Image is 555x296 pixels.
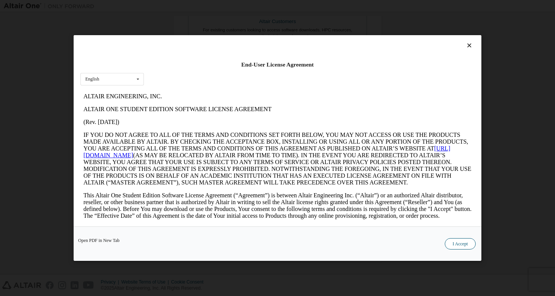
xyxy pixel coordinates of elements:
[3,29,391,36] p: (Rev. [DATE])
[3,3,391,10] p: ALTAIR ENGINEERING, INC.
[445,238,476,250] button: I Accept
[3,42,391,96] p: IF YOU DO NOT AGREE TO ALL OF THE TERMS AND CONDITIONS SET FORTH BELOW, YOU MAY NOT ACCESS OR USE...
[3,16,391,23] p: ALTAIR ONE STUDENT EDITION SOFTWARE LICENSE AGREEMENT
[78,238,120,243] a: Open PDF in New Tab
[3,102,391,129] p: This Altair One Student Edition Software License Agreement (“Agreement”) is between Altair Engine...
[3,55,370,68] a: [URL][DOMAIN_NAME]
[85,77,99,81] div: English
[80,61,475,68] div: End-User License Agreement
